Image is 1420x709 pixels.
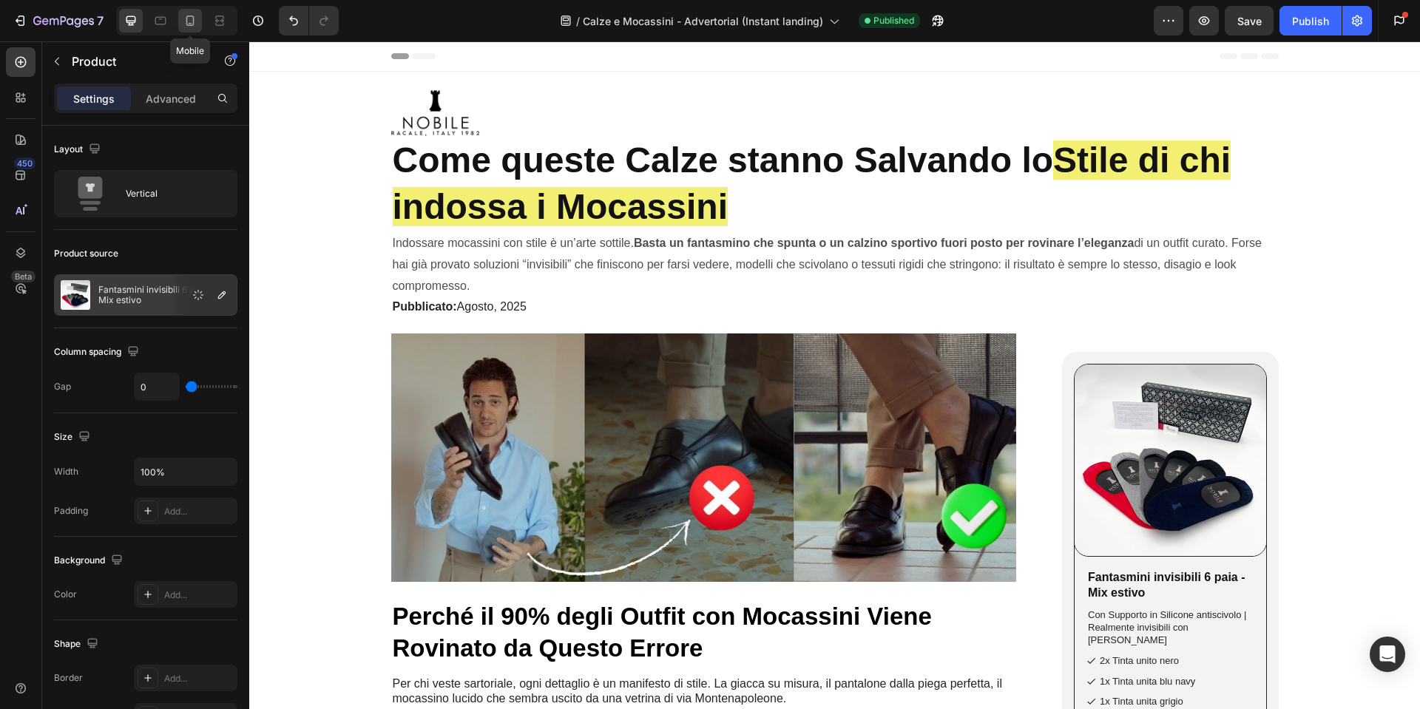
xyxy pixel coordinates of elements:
[837,527,1005,561] h1: Fantasmini invisibili 6 paia - Mix estivo
[54,140,104,160] div: Layout
[54,465,78,478] div: Width
[143,259,208,271] strong: Pubblicato:
[72,52,197,70] p: Product
[164,588,234,602] div: Add...
[135,458,237,485] input: Auto
[54,588,77,601] div: Color
[164,505,234,518] div: Add...
[135,373,179,400] input: Auto
[1237,15,1262,27] span: Save
[851,633,946,648] p: 1x Tinta unita blu navy
[61,280,90,310] img: product feature img
[54,671,83,685] div: Border
[851,653,946,668] p: 1x Tinta unita grigio
[14,157,35,169] div: 450
[73,91,115,106] p: Settings
[146,91,196,106] p: Advanced
[54,504,88,518] div: Padding
[249,41,1420,709] iframe: Design area
[54,247,118,260] div: Product source
[1292,13,1329,29] div: Publish
[576,13,580,29] span: /
[126,177,216,211] div: Vertical
[54,634,101,654] div: Shape
[1225,6,1274,35] button: Save
[97,12,104,30] p: 7
[1370,637,1405,672] div: Open Intercom Messenger
[851,612,946,627] p: 2x Tinta unito nero
[164,672,234,685] div: Add...
[1279,6,1342,35] button: Publish
[98,285,231,305] p: Fantasmini invisibili 6 paia - Mix estivo
[54,342,142,362] div: Column spacing
[142,292,768,540] img: gempages_578862312174125953-3fa1fd50-8b29-45c1-940d-242c2a1b6e78.jpg
[11,271,35,282] div: Beta
[6,6,110,35] button: 7
[143,258,1028,273] p: Agosto, 2025
[279,6,339,35] div: Undo/Redo
[873,14,914,27] span: Published
[54,551,126,571] div: Background
[839,568,1004,605] p: Con Supporto in Silicone antiscivolo | Realmente invisibili con [PERSON_NAME]
[54,380,71,393] div: Gap
[825,323,1017,515] a: Fantasmini invisibili 6 paia - Mix estivo
[142,558,768,625] h2: Perché il 90% degli Outfit con Mocassini Viene Rovinato da Questo Errore
[385,195,885,208] strong: Basta un fantasmino che spunta o un calzino sportivo fuori posto per rovinare l’eleganza
[583,13,823,29] span: Calze e Mocassini - Advertorial (Instant landing)
[54,427,93,447] div: Size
